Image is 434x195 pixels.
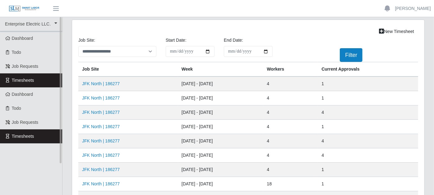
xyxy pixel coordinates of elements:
[178,105,263,120] td: [DATE] - [DATE]
[318,77,418,91] td: 1
[82,124,120,129] a: JFK North | 186277
[340,48,362,62] button: Filter
[9,5,40,12] img: SLM Logo
[82,110,120,115] a: JFK North | 186277
[82,181,120,186] a: JFK North | 186277
[12,92,33,97] span: Dashboard
[263,148,318,163] td: 4
[318,105,418,120] td: 4
[78,62,178,77] th: job site
[318,91,418,105] td: 1
[178,77,263,91] td: [DATE] - [DATE]
[178,134,263,148] td: [DATE] - [DATE]
[263,77,318,91] td: 4
[12,78,34,83] span: Timesheets
[395,5,431,12] a: [PERSON_NAME]
[12,106,21,111] span: Todo
[12,134,34,139] span: Timesheets
[82,81,120,86] a: JFK North | 186277
[12,120,39,125] span: Job Requests
[12,36,33,41] span: Dashboard
[318,134,418,148] td: 4
[12,50,21,55] span: Todo
[178,91,263,105] td: [DATE] - [DATE]
[82,138,120,143] a: JFK North | 186277
[263,120,318,134] td: 4
[263,163,318,177] td: 4
[178,163,263,177] td: [DATE] - [DATE]
[263,91,318,105] td: 4
[78,37,95,44] label: job site:
[166,37,187,44] label: Start Date:
[82,95,120,100] a: JFK North | 186277
[318,120,418,134] td: 1
[82,153,120,158] a: JFK North | 186277
[263,105,318,120] td: 4
[375,26,418,37] a: New Timesheet
[178,120,263,134] td: [DATE] - [DATE]
[263,62,318,77] th: Workers
[318,163,418,177] td: 1
[178,177,263,191] td: [DATE] - [DATE]
[12,64,39,69] span: Job Requests
[263,177,318,191] td: 18
[318,177,418,191] td: 1
[263,134,318,148] td: 4
[178,62,263,77] th: Week
[224,37,243,44] label: End Date:
[318,148,418,163] td: 4
[82,167,120,172] a: JFK North | 186277
[178,148,263,163] td: [DATE] - [DATE]
[318,62,418,77] th: Current Approvals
